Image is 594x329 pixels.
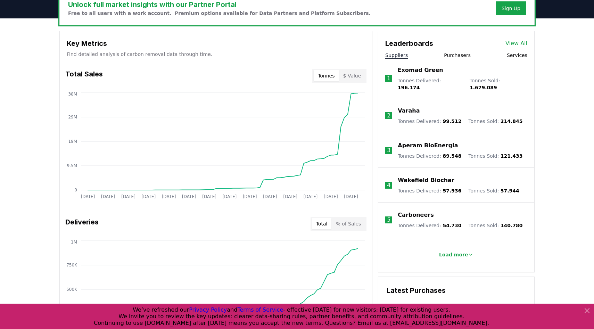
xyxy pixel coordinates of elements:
a: Aperam BioEnergia [398,141,458,150]
p: Tonnes Delivered : [398,77,463,91]
p: Tonnes Delivered : [398,187,461,194]
tspan: [DATE] [142,194,156,199]
tspan: [DATE] [182,194,196,199]
button: $ Value [339,70,365,81]
span: 54.730 [443,223,461,228]
h3: Deliveries [65,217,99,231]
span: 99.512 [443,118,461,124]
p: 2 [387,112,390,120]
h3: Total Sales [65,69,103,83]
a: View All [505,39,527,48]
tspan: [DATE] [223,194,237,199]
tspan: 29M [68,115,77,120]
h3: Leaderboards [385,38,433,49]
p: Load more [439,251,468,258]
span: 214.845 [501,118,523,124]
p: Tonnes Sold : [468,118,522,125]
tspan: 38M [68,92,77,97]
tspan: 750K [66,263,77,268]
h3: Latest Purchases [387,285,526,296]
p: Tonnes Sold : [468,187,519,194]
button: Services [507,52,527,59]
tspan: 9.5M [67,163,77,168]
button: Total [312,218,332,229]
tspan: [DATE] [324,194,338,199]
a: Sign Up [502,5,520,12]
p: 3 [387,146,390,155]
p: Tonnes Sold : [470,77,527,91]
a: Carboneers [398,211,434,219]
a: Varaha [398,107,420,115]
button: % of Sales [331,218,365,229]
tspan: [DATE] [121,194,135,199]
button: Suppliers [385,52,408,59]
tspan: 500K [66,287,77,292]
p: Tonnes Sold : [468,153,522,159]
tspan: [DATE] [81,194,95,199]
tspan: 0 [74,188,77,192]
tspan: [DATE] [202,194,216,199]
tspan: 19M [68,139,77,144]
tspan: [DATE] [101,194,115,199]
span: 196.174 [398,85,420,90]
span: 121.433 [501,153,523,159]
p: Free to all users with a work account. Premium options available for Data Partners and Platform S... [68,10,371,17]
a: Exomad Green [398,66,443,74]
a: Wakefield Biochar [398,176,454,184]
span: 57.944 [501,188,519,194]
button: Sign Up [496,1,526,15]
tspan: [DATE] [344,194,358,199]
tspan: 1M [71,240,77,245]
p: 4 [387,181,390,189]
span: 57.936 [443,188,461,194]
h3: Key Metrics [67,38,365,49]
p: 1 [387,74,390,83]
p: 5 [387,216,390,224]
tspan: [DATE] [304,194,318,199]
p: Tonnes Delivered : [398,153,461,159]
tspan: [DATE] [243,194,257,199]
span: 89.548 [443,153,461,159]
span: 1.679.089 [470,85,497,90]
button: Tonnes [314,70,339,81]
tspan: [DATE] [263,194,277,199]
button: Load more [434,248,479,262]
span: 140.780 [501,223,523,228]
p: Tonnes Delivered : [398,222,461,229]
button: Purchasers [444,52,471,59]
p: Tonnes Sold : [468,222,522,229]
tspan: [DATE] [283,194,297,199]
p: Tonnes Delivered : [398,118,461,125]
tspan: [DATE] [162,194,176,199]
p: Find detailed analysis of carbon removal data through time. [67,51,365,58]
